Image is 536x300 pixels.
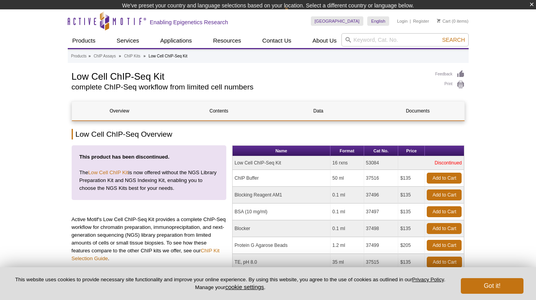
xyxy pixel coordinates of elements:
[435,80,465,89] a: Print
[171,102,267,120] a: Contents
[311,16,364,26] a: [GEOGRAPHIC_DATA]
[233,254,330,271] td: TE, pH 8.0
[72,102,167,120] a: Overview
[437,19,440,23] img: Your Cart
[461,278,523,294] button: Got it!
[233,204,330,220] td: BSA (10 mg/ml)
[94,53,116,60] a: ChIP Assays
[364,220,399,237] td: 37498
[13,276,448,291] p: This website uses cookies to provide necessary site functionality and improve your online experie...
[233,146,330,156] th: Name
[427,173,462,184] a: Add to Cart
[330,220,364,237] td: 0.1 ml
[124,53,141,60] a: ChIP Kits
[330,170,364,187] td: 50 ml
[364,187,399,204] td: 37496
[370,102,466,120] a: Documents
[442,37,465,43] span: Search
[435,70,465,79] a: Feedback
[364,254,399,271] td: 37515
[364,204,399,220] td: 37497
[364,156,399,170] td: 53084
[427,189,462,200] a: Add to Cart
[308,33,341,48] a: About Us
[427,206,462,217] a: Add to Cart
[72,145,227,200] p: The is now offered without the NGS Library Preparation Kit and NGS Indexing Kit, enabling you to ...
[88,54,91,58] li: »
[79,154,170,160] strong: This product has been discontinued.
[233,170,330,187] td: ChIP Buffer
[72,129,465,139] h2: Low Cell ChIP-Seq Overview
[72,216,227,262] p: Active Motif's Low Cell ChIP-Seq Kit provides a complete ChIP-Seq workflow for chromatin preparat...
[440,36,467,43] button: Search
[398,254,425,271] td: $135
[398,156,464,170] td: Discontinued
[412,277,444,282] a: Privacy Policy
[427,223,462,234] a: Add to Cart
[119,54,121,58] li: »
[208,33,246,48] a: Resources
[398,220,425,237] td: $135
[72,84,428,91] h2: complete ChIP-Seq workflow from limited cell numbers
[149,54,188,58] li: Low Cell ChIP-Seq Kit
[72,70,428,82] h1: Low Cell ChIP-Seq Kit
[233,156,330,170] td: Low Cell ChIP-Seq Kit
[285,6,305,24] img: Change Here
[398,170,425,187] td: $135
[397,18,408,24] a: Login
[398,204,425,220] td: $135
[437,18,451,24] a: Cart
[258,33,296,48] a: Contact Us
[143,54,146,58] li: »
[427,257,462,268] a: Add to Cart
[271,102,366,120] a: Data
[413,18,429,24] a: Register
[398,187,425,204] td: $135
[367,16,389,26] a: English
[233,237,330,254] td: Protein G Agarose Beads
[398,146,425,156] th: Price
[398,237,425,254] td: $205
[341,33,469,46] input: Keyword, Cat. No.
[410,16,411,26] li: |
[364,237,399,254] td: 37499
[364,146,399,156] th: Cat No.
[330,254,364,271] td: 35 ml
[225,284,264,290] button: cookie settings
[437,16,469,26] li: (0 items)
[330,237,364,254] td: 1.2 ml
[155,33,197,48] a: Applications
[72,248,220,261] a: ChIP Kit Selection Guide
[330,204,364,220] td: 0.1 ml
[233,220,330,237] td: Blocker
[233,187,330,204] td: Blocking Reagent AM1
[112,33,144,48] a: Services
[68,33,100,48] a: Products
[71,53,87,60] a: Products
[364,170,399,187] td: 37516
[427,240,462,251] a: Add to Cart
[330,146,364,156] th: Format
[330,156,364,170] td: 16 rxns
[150,19,228,26] h2: Enabling Epigenetics Research
[88,170,128,175] a: Low Cell ChIP Kit
[330,187,364,204] td: 0.1 ml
